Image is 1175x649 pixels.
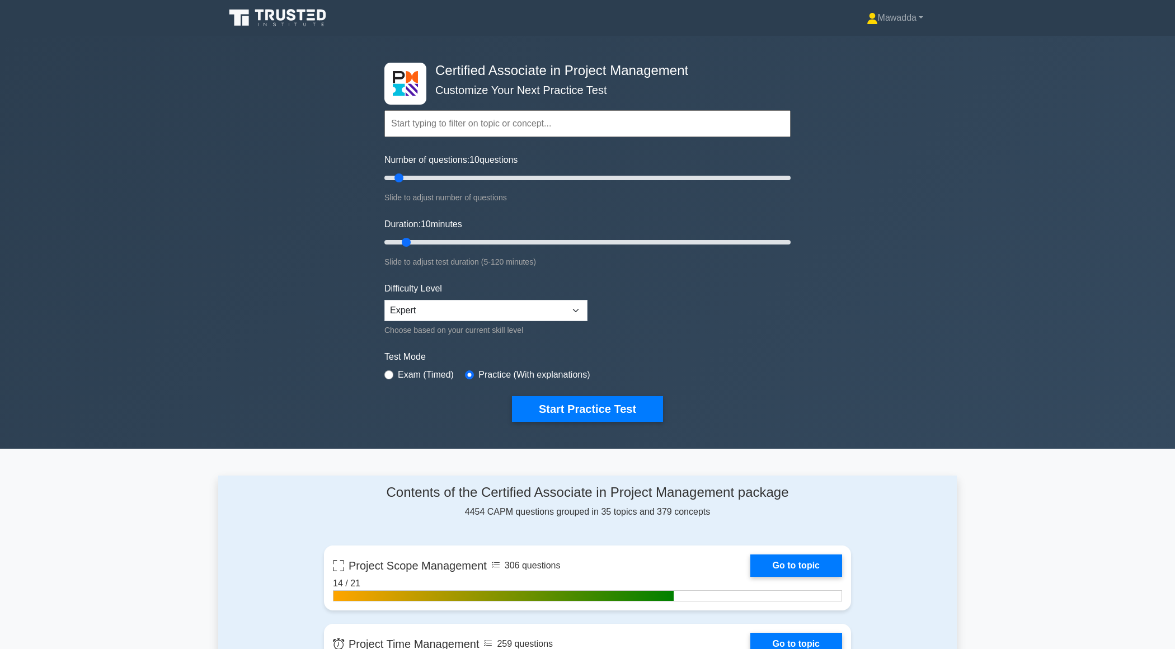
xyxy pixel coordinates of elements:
input: Start typing to filter on topic or concept... [384,110,791,137]
span: 10 [421,219,431,229]
div: Slide to adjust test duration (5-120 minutes) [384,255,791,269]
div: Choose based on your current skill level [384,323,587,337]
label: Test Mode [384,350,791,364]
h4: Contents of the Certified Associate in Project Management package [324,485,851,501]
label: Exam (Timed) [398,368,454,382]
label: Duration: minutes [384,218,462,231]
label: Number of questions: questions [384,153,518,167]
div: 4454 CAPM questions grouped in 35 topics and 379 concepts [324,485,851,519]
a: Go to topic [750,554,842,577]
button: Start Practice Test [512,396,663,422]
div: Slide to adjust number of questions [384,191,791,204]
label: Difficulty Level [384,282,442,295]
label: Practice (With explanations) [478,368,590,382]
a: Mawadda [840,7,950,29]
span: 10 [469,155,480,164]
h4: Certified Associate in Project Management [431,63,736,79]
